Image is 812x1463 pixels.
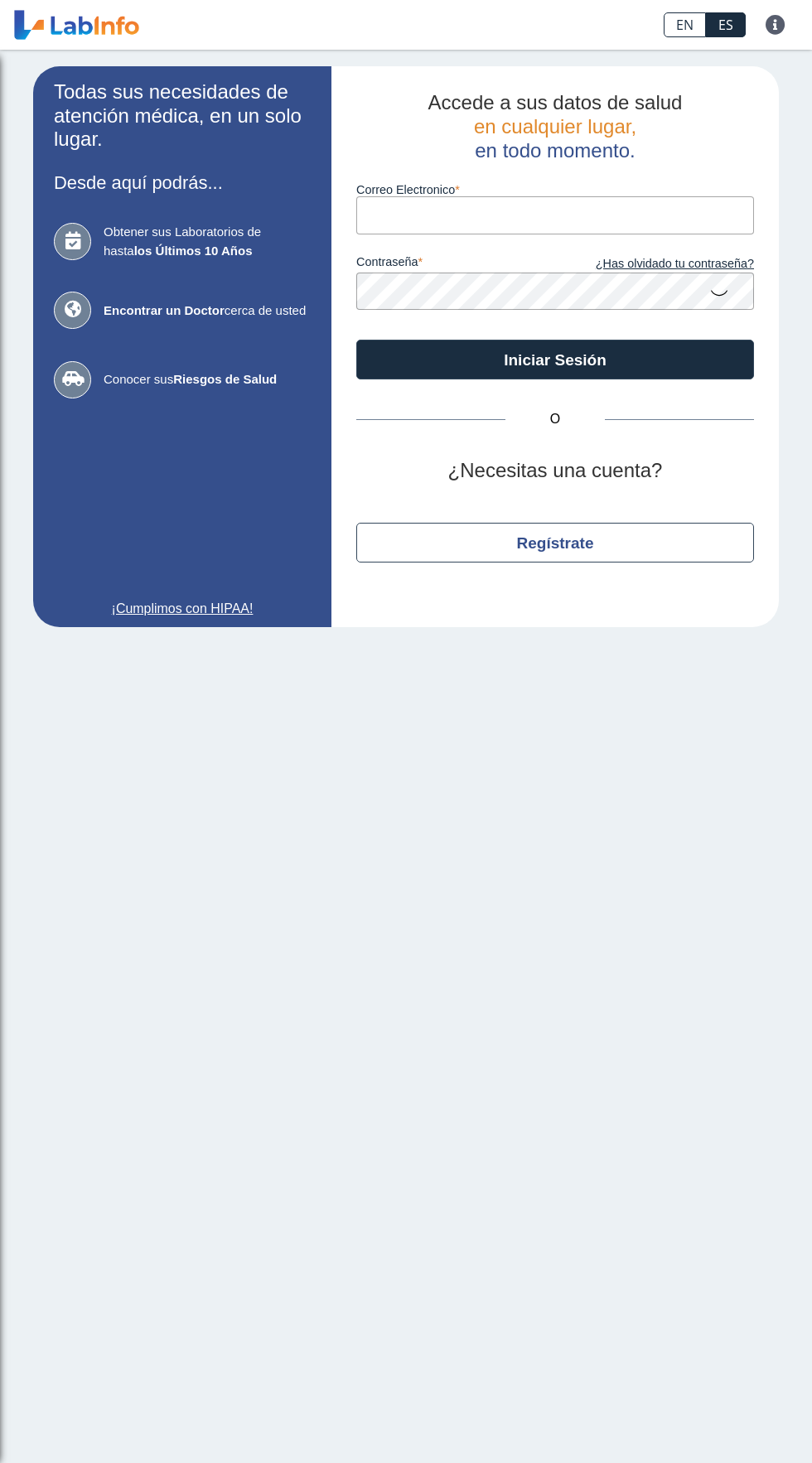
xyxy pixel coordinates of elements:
a: ES [706,12,746,37]
span: en todo momento. [475,139,635,162]
span: Conocer sus [104,370,311,389]
a: ¡Cumplimos con HIPAA! [54,599,311,619]
label: Correo Electronico [356,183,754,196]
h2: Todas sus necesidades de atención médica, en un solo lugar. [54,80,311,152]
h2: ¿Necesitas una cuenta? [356,459,754,483]
span: cerca de usted [104,302,311,321]
span: en cualquier lugar, [474,115,636,138]
span: Obtener sus Laboratorios de hasta [104,223,311,260]
b: Encontrar un Doctor [104,303,225,317]
a: ¿Has olvidado tu contraseña? [555,255,754,273]
a: EN [664,12,706,37]
button: Regístrate [356,523,754,563]
span: Accede a sus datos de salud [428,91,683,113]
b: Riesgos de Salud [173,372,277,386]
b: los Últimos 10 Años [134,244,253,258]
button: Iniciar Sesión [356,340,754,379]
h3: Desde aquí podrás... [54,172,311,193]
label: contraseña [356,255,555,273]
span: O [505,409,605,429]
